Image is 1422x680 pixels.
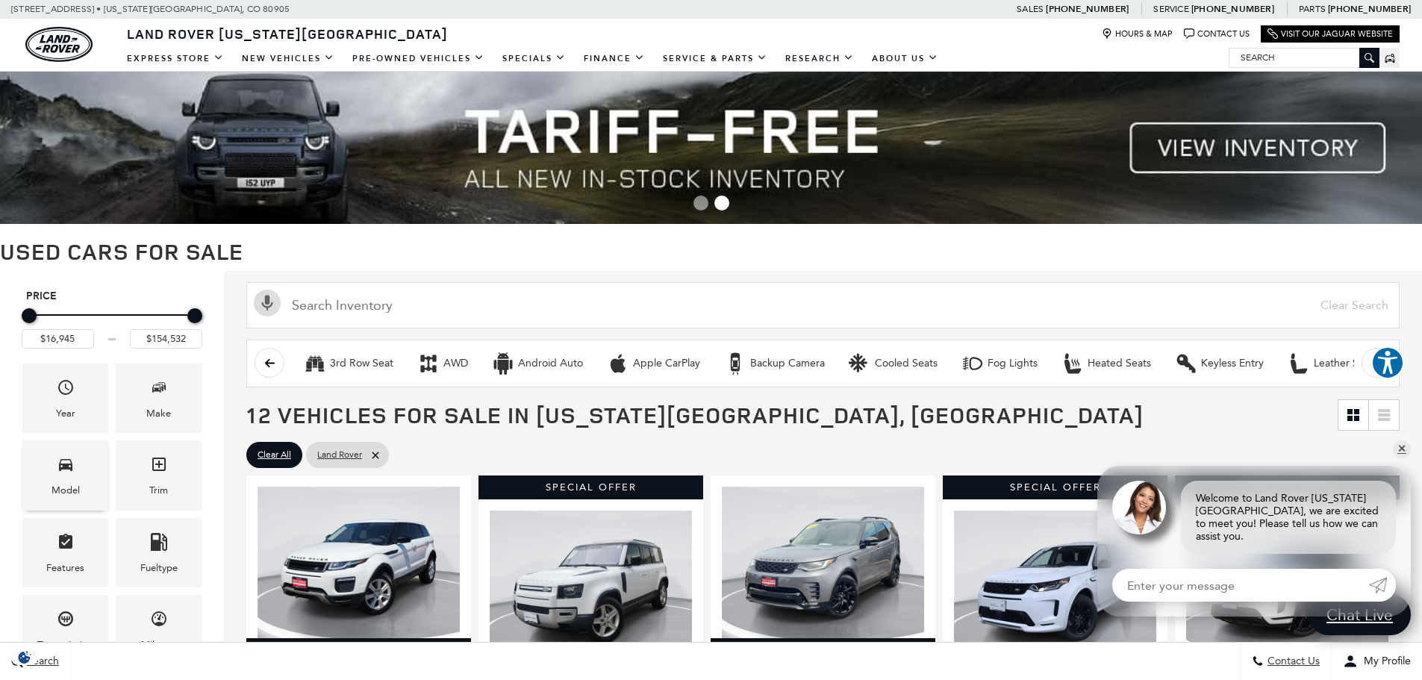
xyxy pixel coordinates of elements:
img: 2023 Land Rover Discovery HSE R-Dynamic [722,487,924,638]
input: Search [1229,49,1379,66]
div: Maximum Price [187,308,202,323]
div: Cooled Seats [849,352,871,375]
a: Visit Our Jaguar Website [1267,28,1393,40]
button: Keyless EntryKeyless Entry [1167,348,1272,379]
span: Mileage [150,606,168,637]
input: Search Inventory [246,282,1400,328]
button: scroll right [1362,348,1391,378]
img: Opt-Out Icon [7,649,42,665]
div: Special Offer [478,475,703,499]
button: scroll left [255,348,284,378]
a: Contact Us [1184,28,1250,40]
div: Heated Seats [1088,357,1151,370]
div: Backup Camera [724,352,746,375]
div: MileageMileage [116,595,202,664]
div: Cooled Seats [875,357,938,370]
div: Minimum Price [22,308,37,323]
div: Mileage [141,637,176,653]
div: Make [146,405,171,422]
button: Cooled SeatsCooled Seats [841,348,946,379]
a: [STREET_ADDRESS] • [US_STATE][GEOGRAPHIC_DATA], CO 80905 [11,4,290,14]
div: Price [22,303,202,349]
div: Apple CarPlay [633,357,700,370]
img: Land Rover [25,27,93,62]
span: Land Rover [317,446,362,464]
svg: Click to toggle on voice search [254,290,281,316]
a: About Us [863,46,947,72]
div: Welcome to Land Rover [US_STATE][GEOGRAPHIC_DATA], we are excited to meet you! Please tell us how... [1181,481,1396,554]
button: Fog LightsFog Lights [953,348,1046,379]
span: Year [57,375,75,405]
button: Backup CameraBackup Camera [716,348,833,379]
div: Fog Lights [961,352,984,375]
button: Heated SeatsHeated Seats [1053,348,1159,379]
span: Clear All [258,446,291,464]
img: 2024 Land Rover Discovery Sport S [954,511,1156,662]
div: Keyless Entry [1175,352,1197,375]
span: Make [150,375,168,405]
a: Submit [1369,569,1396,602]
span: Parts [1299,4,1326,14]
h5: Price [26,290,198,303]
button: Open user profile menu [1332,643,1422,680]
div: Features [711,638,935,655]
span: Go to slide 1 [693,196,708,210]
span: Sales [1017,4,1044,14]
span: Go to slide 2 [714,196,729,210]
div: Leather Seats [1288,352,1310,375]
div: ModelModel [22,440,108,510]
div: Trim [149,482,168,499]
span: Fueltype [150,529,168,560]
img: 2017 Land Rover Range Rover Evoque SE Premium [258,487,460,638]
img: 2020 Land Rover Defender 110 SE [490,511,692,662]
button: Leather SeatsLeather Seats [1279,348,1386,379]
div: Heated Seats [1061,352,1084,375]
div: Fog Lights [988,357,1038,370]
div: FeaturesFeatures [22,518,108,587]
a: [PHONE_NUMBER] [1328,3,1411,15]
div: TransmissionTransmission [22,595,108,664]
span: Features [57,529,75,560]
a: Land Rover [US_STATE][GEOGRAPHIC_DATA] [118,25,457,43]
div: YearYear [22,364,108,433]
a: Grid View [1338,400,1368,430]
span: Land Rover [US_STATE][GEOGRAPHIC_DATA] [127,25,448,43]
span: Contact Us [1264,655,1320,668]
section: Click to Open Cookie Consent Modal [7,649,42,665]
div: AWD [417,352,440,375]
input: Maximum [130,329,202,349]
div: MakeMake [116,364,202,433]
a: [PHONE_NUMBER] [1191,3,1274,15]
div: TrimTrim [116,440,202,510]
div: Year [56,405,75,422]
a: Finance [575,46,654,72]
a: Hours & Map [1102,28,1173,40]
a: EXPRESS STORE [118,46,233,72]
span: 12 Vehicles for Sale in [US_STATE][GEOGRAPHIC_DATA], [GEOGRAPHIC_DATA] [246,399,1144,430]
button: AWDAWD [409,348,476,379]
button: Explore your accessibility options [1371,346,1404,379]
aside: Accessibility Help Desk [1371,346,1404,382]
a: Service & Parts [654,46,776,72]
button: Android AutoAndroid Auto [484,348,591,379]
div: 360° WalkAround/Features [246,638,471,655]
input: Enter your message [1112,569,1369,602]
span: Service [1153,4,1188,14]
div: Model [52,482,80,499]
div: Leather Seats [1314,357,1378,370]
a: [PHONE_NUMBER] [1046,3,1129,15]
div: Android Auto [518,357,583,370]
div: Backup Camera [750,357,825,370]
button: Apple CarPlayApple CarPlay [599,348,708,379]
nav: Main Navigation [118,46,947,72]
img: Agent profile photo [1112,481,1166,534]
a: New Vehicles [233,46,343,72]
button: 3rd Row Seat3rd Row Seat [296,348,402,379]
div: Special Offer [943,475,1167,499]
a: Pre-Owned Vehicles [343,46,493,72]
div: AWD [443,357,468,370]
span: Transmission [57,606,75,637]
div: Apple CarPlay [607,352,629,375]
a: land-rover [25,27,93,62]
div: Transmission [37,637,93,653]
